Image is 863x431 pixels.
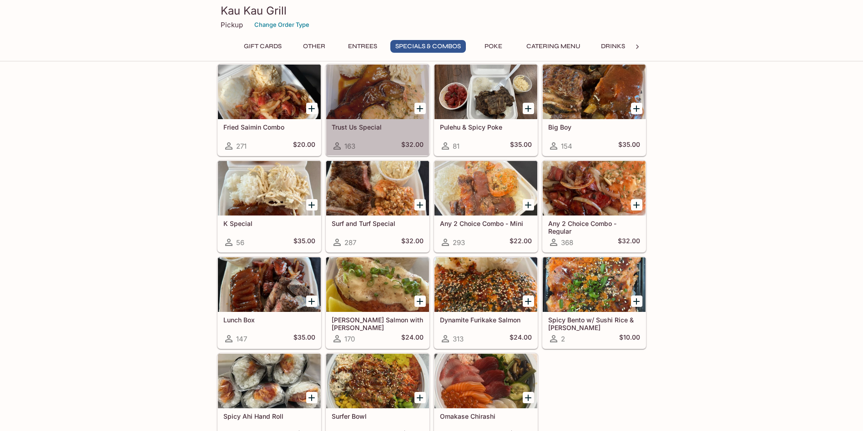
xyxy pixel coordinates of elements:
h5: $35.00 [293,237,315,248]
span: 147 [236,335,247,343]
h3: Kau Kau Grill [221,4,643,18]
div: Omakase Chirashi [434,354,537,408]
a: Any 2 Choice Combo - Mini293$22.00 [434,160,538,252]
button: Add Surf and Turf Special [414,199,426,210]
h5: Any 2 Choice Combo - Mini [440,220,532,227]
button: Poke [473,40,514,53]
h5: Big Boy [548,123,640,131]
button: Add Surfer Bowl [414,392,426,403]
h5: $22.00 [510,237,532,248]
button: Add Omakase Chirashi [523,392,534,403]
h5: Pulehu & Spicy Poke [440,123,532,131]
button: Drinks [593,40,634,53]
button: Add Pulehu & Spicy Poke [523,103,534,114]
button: Add Dynamite Furikake Salmon [523,296,534,307]
span: 163 [344,142,355,150]
button: Add Big Boy [631,103,642,114]
a: Dynamite Furikake Salmon313$24.00 [434,257,538,349]
div: Surf and Turf Special [326,161,429,215]
div: Spicy Ahi Hand Roll [218,354,321,408]
a: Any 2 Choice Combo - Regular368$32.00 [542,160,646,252]
span: 313 [453,335,464,343]
h5: K Special [223,220,315,227]
span: 2 [561,335,565,343]
div: Spicy Bento w/ Sushi Rice & Nori [543,257,646,312]
span: 293 [453,238,465,247]
button: Add Fried Saimin Combo [306,103,318,114]
a: Spicy Bento w/ Sushi Rice & [PERSON_NAME]2$10.00 [542,257,646,349]
button: Entrees [342,40,383,53]
button: Change Order Type [250,18,313,32]
a: [PERSON_NAME] Salmon with [PERSON_NAME]170$24.00 [326,257,429,349]
span: 271 [236,142,247,150]
div: Fried Saimin Combo [218,65,321,119]
div: Pulehu & Spicy Poke [434,65,537,119]
h5: Surf and Turf Special [332,220,424,227]
div: Trust Us Special [326,65,429,119]
h5: Spicy Ahi Hand Roll [223,412,315,420]
a: Big Boy154$35.00 [542,64,646,156]
h5: [PERSON_NAME] Salmon with [PERSON_NAME] [332,316,424,331]
h5: Trust Us Special [332,123,424,131]
div: Ora King Salmon with Aburi Garlic Mayo [326,257,429,312]
button: Gift Cards [239,40,287,53]
h5: $24.00 [401,333,424,344]
h5: $20.00 [293,140,315,151]
a: Lunch Box147$35.00 [217,257,321,349]
button: Add Ora King Salmon with Aburi Garlic Mayo [414,296,426,307]
span: 287 [344,238,356,247]
h5: $32.00 [618,237,640,248]
h5: Fried Saimin Combo [223,123,315,131]
h5: $35.00 [293,333,315,344]
h5: $35.00 [510,140,532,151]
span: 170 [344,335,355,343]
a: K Special56$35.00 [217,160,321,252]
h5: Any 2 Choice Combo - Regular [548,220,640,235]
button: Add Lunch Box [306,296,318,307]
button: Add Spicy Ahi Hand Roll [306,392,318,403]
button: Other [294,40,335,53]
div: Dynamite Furikake Salmon [434,257,537,312]
p: Pickup [221,20,243,29]
span: 368 [561,238,573,247]
a: Pulehu & Spicy Poke81$35.00 [434,64,538,156]
button: Specials & Combos [390,40,466,53]
button: Add Spicy Bento w/ Sushi Rice & Nori [631,296,642,307]
div: Surfer Bowl [326,354,429,408]
h5: $35.00 [618,140,640,151]
span: 81 [453,142,459,150]
button: Add Any 2 Choice Combo - Mini [523,199,534,210]
h5: Spicy Bento w/ Sushi Rice & [PERSON_NAME] [548,316,640,331]
button: Add K Special [306,199,318,210]
h5: Dynamite Furikake Salmon [440,316,532,324]
span: 56 [236,238,244,247]
button: Catering Menu [521,40,585,53]
div: Any 2 Choice Combo - Regular [543,161,646,215]
h5: $24.00 [510,333,532,344]
h5: $32.00 [401,140,424,151]
h5: $10.00 [619,333,640,344]
div: Lunch Box [218,257,321,312]
div: Any 2 Choice Combo - Mini [434,161,537,215]
button: Add Trust Us Special [414,103,426,114]
div: Big Boy [543,65,646,119]
a: Surf and Turf Special287$32.00 [326,160,429,252]
button: Add Any 2 Choice Combo - Regular [631,199,642,210]
h5: Omakase Chirashi [440,412,532,420]
h5: Surfer Bowl [332,412,424,420]
span: 154 [561,142,572,150]
div: K Special [218,161,321,215]
a: Trust Us Special163$32.00 [326,64,429,156]
h5: Lunch Box [223,316,315,324]
h5: $32.00 [401,237,424,248]
a: Fried Saimin Combo271$20.00 [217,64,321,156]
